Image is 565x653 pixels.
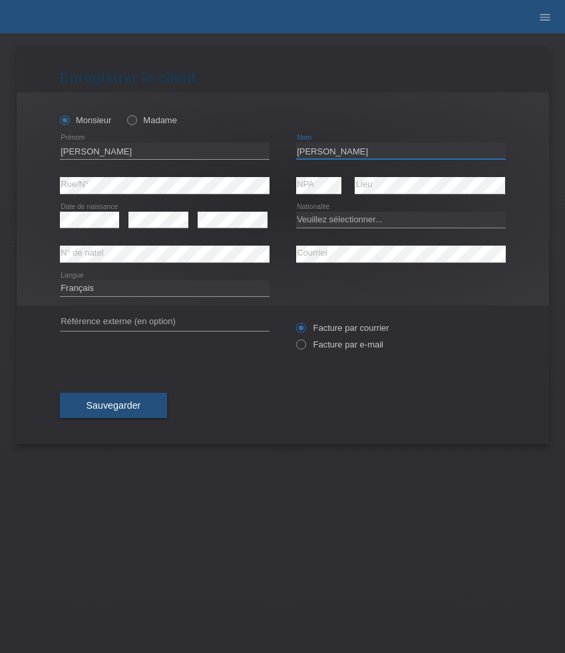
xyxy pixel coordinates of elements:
[538,11,552,24] i: menu
[60,393,168,418] button: Sauvegarder
[127,115,177,125] label: Madame
[87,400,141,411] span: Sauvegarder
[60,115,69,124] input: Monsieur
[532,13,558,21] a: menu
[296,339,383,349] label: Facture par e-mail
[60,115,112,125] label: Monsieur
[296,339,305,356] input: Facture par e-mail
[296,323,305,339] input: Facture par courrier
[60,69,506,86] h1: Enregistrer le client
[127,115,136,124] input: Madame
[296,323,389,333] label: Facture par courrier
